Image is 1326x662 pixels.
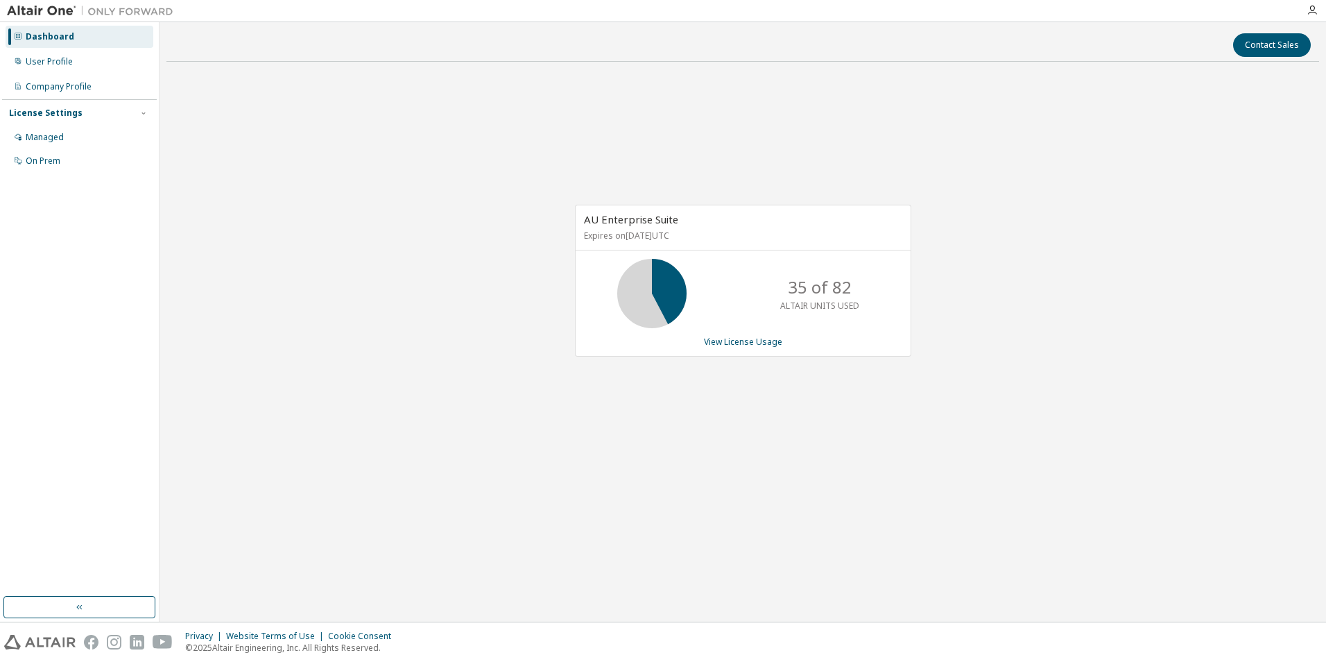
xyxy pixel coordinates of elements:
p: ALTAIR UNITS USED [780,300,859,312]
img: instagram.svg [107,635,121,650]
img: Altair One [7,4,180,18]
img: facebook.svg [84,635,98,650]
button: Contact Sales [1233,33,1311,57]
div: On Prem [26,155,60,167]
span: AU Enterprise Suite [584,212,678,226]
img: youtube.svg [153,635,173,650]
img: linkedin.svg [130,635,144,650]
a: View License Usage [704,336,782,348]
div: Company Profile [26,81,92,92]
div: License Settings [9,108,83,119]
div: Privacy [185,631,226,642]
div: User Profile [26,56,73,67]
div: Website Terms of Use [226,631,328,642]
p: Expires on [DATE] UTC [584,230,899,241]
img: altair_logo.svg [4,635,76,650]
div: Managed [26,132,64,143]
p: © 2025 Altair Engineering, Inc. All Rights Reserved. [185,642,399,654]
div: Cookie Consent [328,631,399,642]
div: Dashboard [26,31,74,42]
p: 35 of 82 [788,275,852,299]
